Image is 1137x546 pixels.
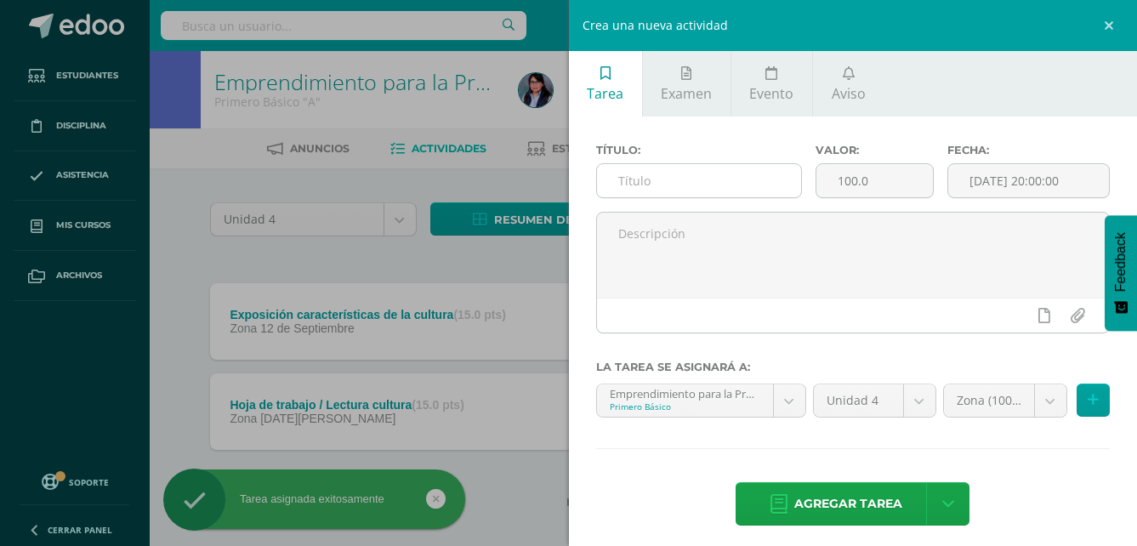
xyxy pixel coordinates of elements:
[944,384,1066,417] a: Zona (100.0%)
[832,84,866,103] span: Aviso
[597,164,802,197] input: Título
[1113,232,1128,292] span: Feedback
[569,51,642,117] a: Tarea
[587,84,623,103] span: Tarea
[827,384,890,417] span: Unidad 4
[814,384,935,417] a: Unidad 4
[816,144,934,156] label: Valor:
[816,164,933,197] input: Puntos máximos
[643,51,731,117] a: Examen
[1105,215,1137,331] button: Feedback - Mostrar encuesta
[596,361,1111,373] label: La tarea se asignará a:
[957,384,1021,417] span: Zona (100.0%)
[947,144,1110,156] label: Fecha:
[610,401,760,412] div: Primero Básico
[948,164,1109,197] input: Fecha de entrega
[661,84,712,103] span: Examen
[731,51,812,117] a: Evento
[610,384,760,401] div: Emprendimiento para la Productividad 'A'
[813,51,884,117] a: Aviso
[596,144,803,156] label: Título:
[749,84,793,103] span: Evento
[597,384,805,417] a: Emprendimiento para la Productividad 'A'Primero Básico
[794,483,902,525] span: Agregar tarea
